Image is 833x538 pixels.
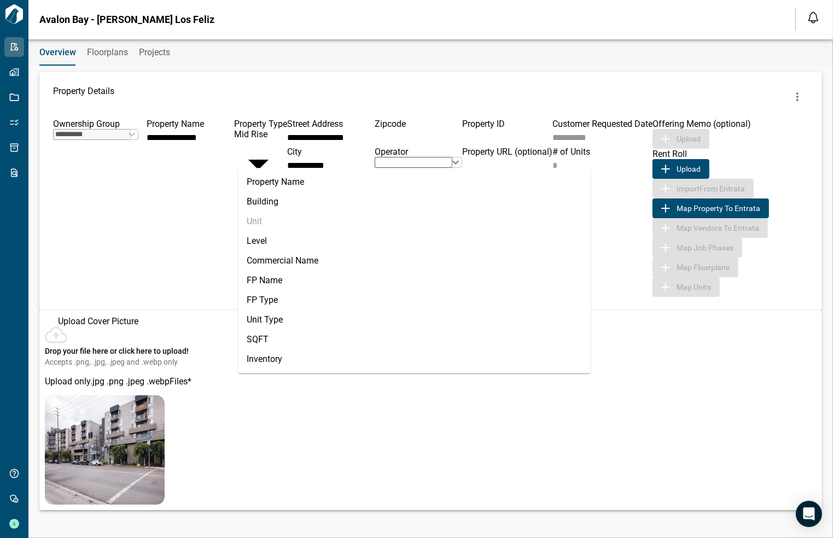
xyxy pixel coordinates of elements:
span: Property Details [53,86,114,108]
span: Avalon Bay - [PERSON_NAME] Los Feliz [39,14,214,25]
span: Rent Roll [653,149,687,159]
div: Open Intercom Messenger [796,501,822,527]
input: search [287,129,375,147]
span: City [287,147,302,157]
span: Property ID [462,119,505,129]
span: Upload Cover Picture [58,316,138,326]
li: Building [238,192,591,212]
button: Map Property to Entrata [653,198,769,218]
img: property-asset [45,395,165,505]
li: FP Type [238,290,591,310]
button: Open notification feed [805,9,822,26]
span: Zipcode [375,119,406,129]
input: search [462,129,552,147]
span: Property Type [234,119,287,129]
input: search [375,129,462,147]
span: Operator [375,147,408,157]
span: Offering Memo (optional) [653,119,751,129]
li: Property Name [238,172,591,192]
span: Ownership Group [53,119,120,129]
button: Open [448,155,463,170]
p: Upload only .jpg .png .jpeg .webp Files* [45,376,817,387]
span: Drop your file here or click here to upload! [45,347,189,355]
li: SQFT [238,330,591,349]
span: Projects [139,47,170,58]
span: Floorplans [87,47,128,58]
button: more [787,86,808,108]
span: Accepts .png, .jpg, .jpeg and .webp only [45,358,178,366]
span: # of Units [552,147,590,157]
input: search [552,129,653,147]
img: upload [659,162,672,176]
li: Level [238,231,591,251]
input: search [462,157,552,174]
span: Property URL (optional) [462,147,552,157]
span: Customer Requested Date [552,119,653,129]
button: Upload [653,159,709,179]
img: Map to Entrata [659,202,672,215]
div: Mid Rise [234,129,283,139]
span: Street Address [287,119,343,129]
input: search [147,129,234,147]
li: FP Name [238,271,591,290]
li: Unit Type [238,310,591,330]
input: search [287,157,375,174]
span: Overview [39,47,76,58]
span: Property Name [147,119,204,129]
div: base tabs [28,39,833,66]
li: Commercial Name [238,251,591,271]
li: Inventory [238,349,591,369]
